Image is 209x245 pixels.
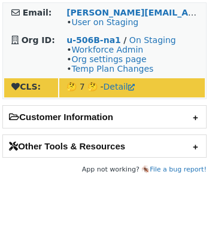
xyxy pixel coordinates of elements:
[11,82,41,91] strong: CLS:
[71,45,143,54] a: Workforce Admin
[2,164,207,176] footer: App not working? 🪳
[66,35,121,45] a: u-506B-na1
[71,64,153,73] a: Temp Plan Changes
[71,54,146,64] a: Org settings page
[129,35,176,45] a: On Staging
[71,17,138,27] a: User on Staging
[22,35,55,45] strong: Org ID:
[123,35,126,45] strong: /
[66,17,138,27] span: •
[104,82,135,91] a: Detail
[3,106,206,128] h2: Customer Information
[66,45,153,73] span: • • •
[59,78,205,97] td: 🤔 7 🤔 -
[3,135,206,157] h2: Other Tools & Resources
[23,8,52,17] strong: Email:
[150,166,207,173] a: File a bug report!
